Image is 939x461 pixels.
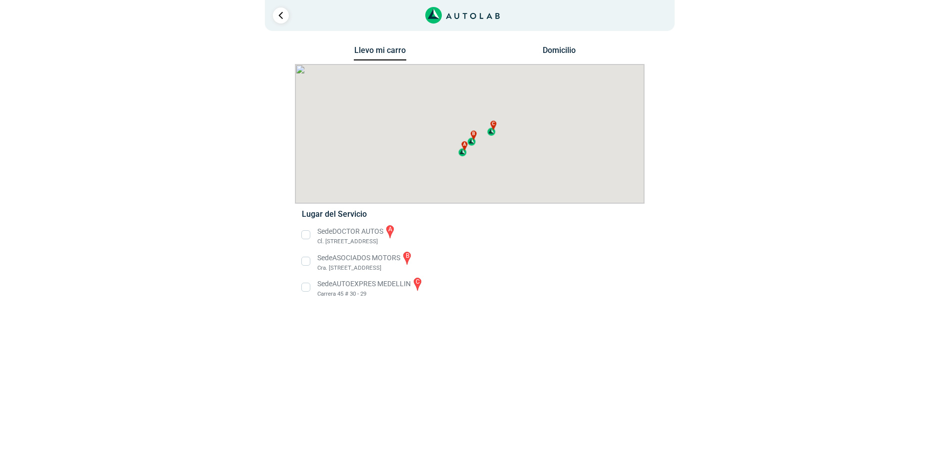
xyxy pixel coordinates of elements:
a: Ir al paso anterior [273,7,289,23]
span: c [492,121,495,128]
button: Llevo mi carro [354,45,406,61]
span: a [463,141,466,148]
span: b [472,130,475,137]
a: Link al sitio de autolab [425,10,500,19]
h5: Lugar del Servicio [302,209,637,219]
button: Domicilio [533,45,585,60]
